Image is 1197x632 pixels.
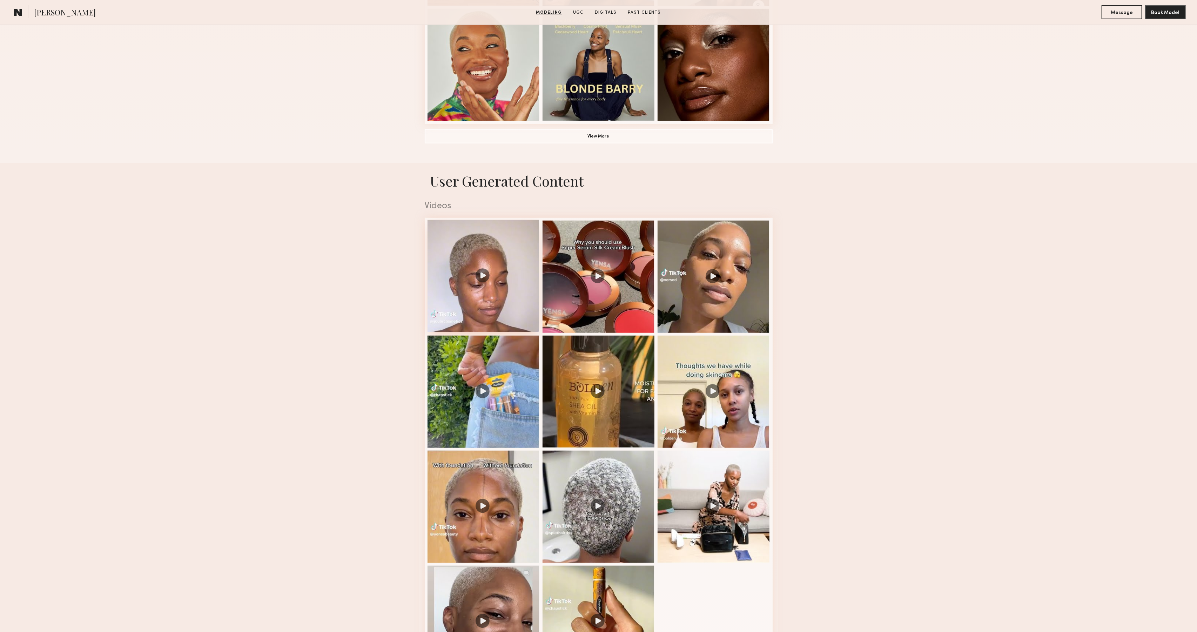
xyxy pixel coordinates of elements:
a: Modeling [533,9,565,16]
a: Book Model [1145,9,1186,15]
button: View More [425,129,773,143]
button: Message [1102,5,1142,19]
div: Videos [425,202,773,211]
button: Book Model [1145,5,1186,19]
span: [PERSON_NAME] [34,7,96,19]
a: Past Clients [625,9,664,16]
h1: User Generated Content [419,172,778,190]
a: Digitals [592,9,620,16]
a: UGC [571,9,587,16]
